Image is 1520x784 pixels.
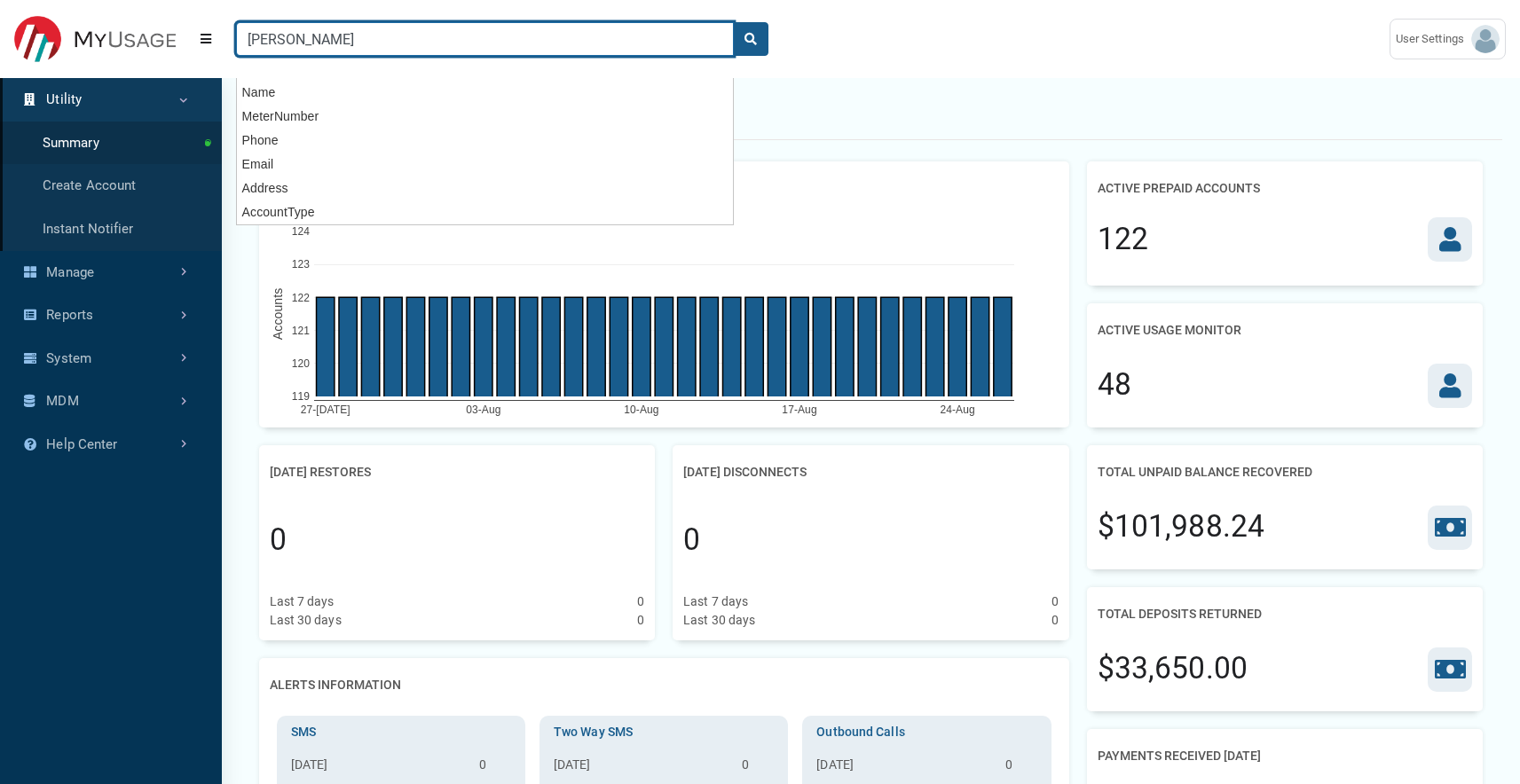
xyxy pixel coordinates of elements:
div: Last 7 days [683,592,748,611]
h2: [DATE] Disconnects [683,456,807,489]
td: 0 [998,756,1044,781]
h3: SMS [284,723,518,741]
div: Address [237,176,733,200]
td: 0 [735,756,781,781]
div: Phone [237,129,733,153]
h3: Two Way SMS [547,723,781,741]
img: DEMO Logo [14,16,176,63]
th: [DATE] [284,756,472,781]
div: Email [237,153,733,176]
div: 48 [1098,363,1131,407]
h2: Active Prepaid Accounts [1098,172,1260,205]
td: 0 [472,756,518,781]
th: [DATE] [547,756,735,781]
th: [DATE] [809,756,997,781]
div: 0 [683,518,700,562]
span: User Settings [1396,30,1471,48]
div: Last 30 days [683,611,755,630]
div: AccountType [237,200,733,224]
h2: Payments Received [DATE] [1098,740,1261,772]
div: 0 [1051,592,1059,611]
div: Last 30 days [270,611,342,630]
div: MeterNumber [237,105,733,129]
h2: Total Unpaid Balance Recovered [1098,456,1312,489]
div: 0 [270,518,287,562]
div: $101,988.24 [1098,505,1264,549]
h2: Alerts Information [270,669,401,702]
h2: Active Usage Monitor [1098,314,1241,347]
a: User Settings [1390,19,1506,59]
h3: Outbound Calls [809,723,1044,741]
div: 122 [1098,217,1148,262]
input: Search [236,22,734,56]
div: Last 7 days [270,592,335,611]
div: 0 [637,592,644,611]
div: 0 [1051,611,1059,630]
h2: Total Deposits Returned [1098,598,1262,631]
button: Menu [190,23,222,55]
button: search [733,22,768,56]
h2: [DATE] Restores [270,456,371,489]
div: $33,650.00 [1098,647,1248,691]
div: Name [237,81,733,105]
div: 0 [637,611,644,630]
